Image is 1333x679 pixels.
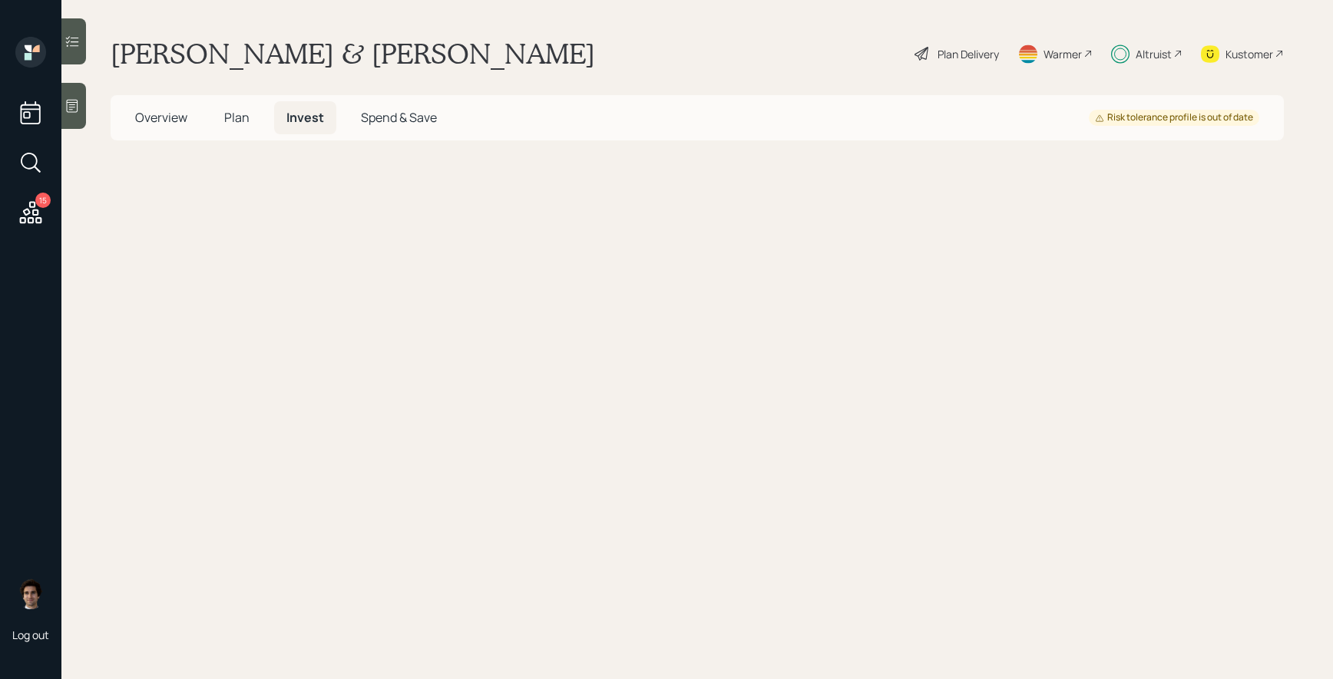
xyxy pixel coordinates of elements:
[1225,46,1273,62] div: Kustomer
[1095,111,1253,124] div: Risk tolerance profile is out of date
[938,46,999,62] div: Plan Delivery
[224,109,250,126] span: Plan
[111,37,595,71] h1: [PERSON_NAME] & [PERSON_NAME]
[135,109,187,126] span: Overview
[1044,46,1082,62] div: Warmer
[12,628,49,642] div: Log out
[35,193,51,208] div: 15
[1136,46,1172,62] div: Altruist
[15,578,46,609] img: harrison-schaefer-headshot-2.png
[361,109,437,126] span: Spend & Save
[286,109,324,126] span: Invest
